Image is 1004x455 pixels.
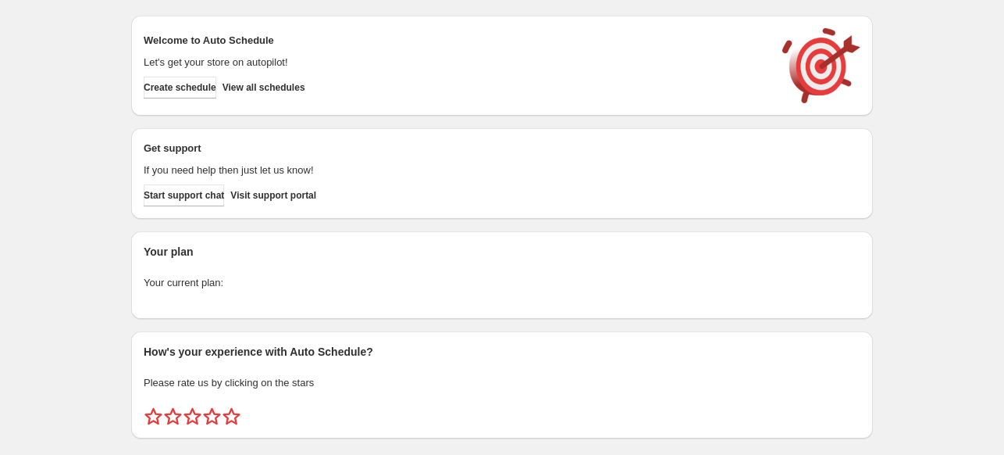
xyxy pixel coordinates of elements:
[144,244,860,260] h2: Your plan
[144,163,767,178] p: If you need help then just let us know!
[144,33,767,48] h2: Welcome to Auto Schedule
[144,375,860,391] p: Please rate us by clicking on the stars
[144,55,767,70] p: Let's get your store on autopilot!
[144,189,224,202] span: Start support chat
[144,275,860,291] p: Your current plan:
[223,77,305,99] button: View all schedules
[144,81,216,94] span: Create schedule
[144,185,224,206] a: Start support chat
[230,185,316,206] a: Visit support portal
[230,189,316,202] span: Visit support portal
[144,141,767,156] h2: Get support
[223,81,305,94] span: View all schedules
[144,344,860,360] h2: How's your experience with Auto Schedule?
[144,77,216,99] button: Create schedule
